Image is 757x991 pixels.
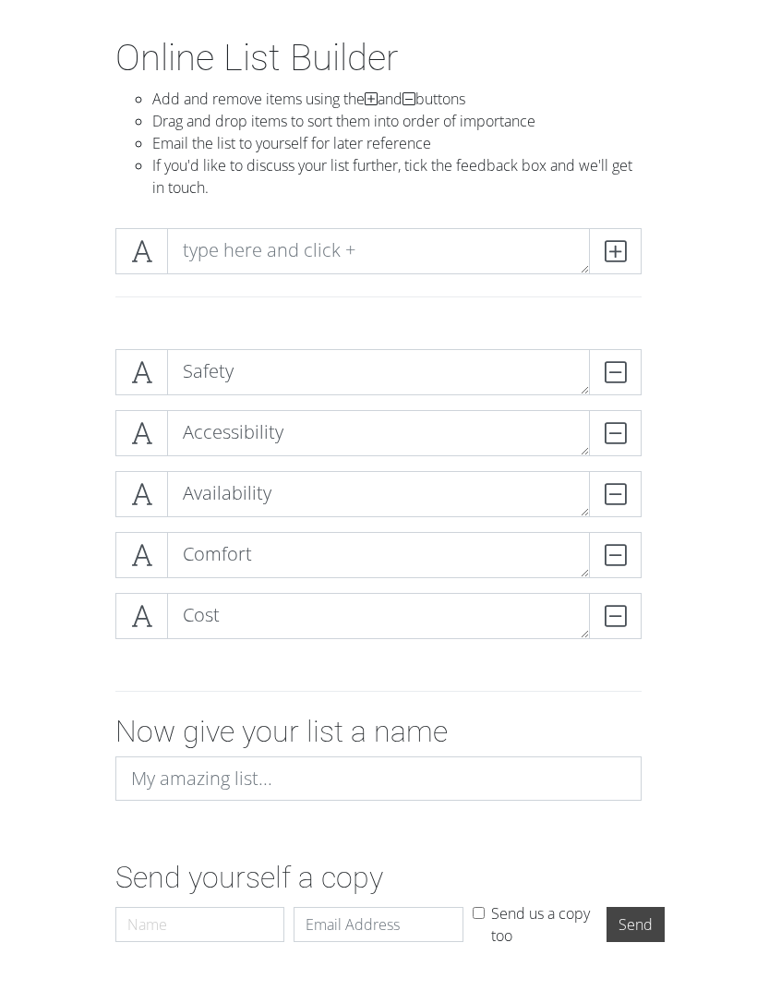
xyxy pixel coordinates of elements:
input: Send [607,907,665,942]
li: Drag and drop items to sort them into order of importance [152,110,642,132]
h2: Send yourself a copy [115,860,642,895]
h1: Online List Builder [115,36,642,80]
label: Send us a copy too [491,902,597,947]
li: Email the list to yourself for later reference [152,132,642,154]
input: Name [115,907,284,942]
li: Add and remove items using the and buttons [152,88,642,110]
li: If you'd like to discuss your list further, tick the feedback box and we'll get in touch. [152,154,642,199]
input: Email Address [294,907,463,942]
h2: Now give your list a name [115,714,642,749]
input: My amazing list... [115,756,642,801]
